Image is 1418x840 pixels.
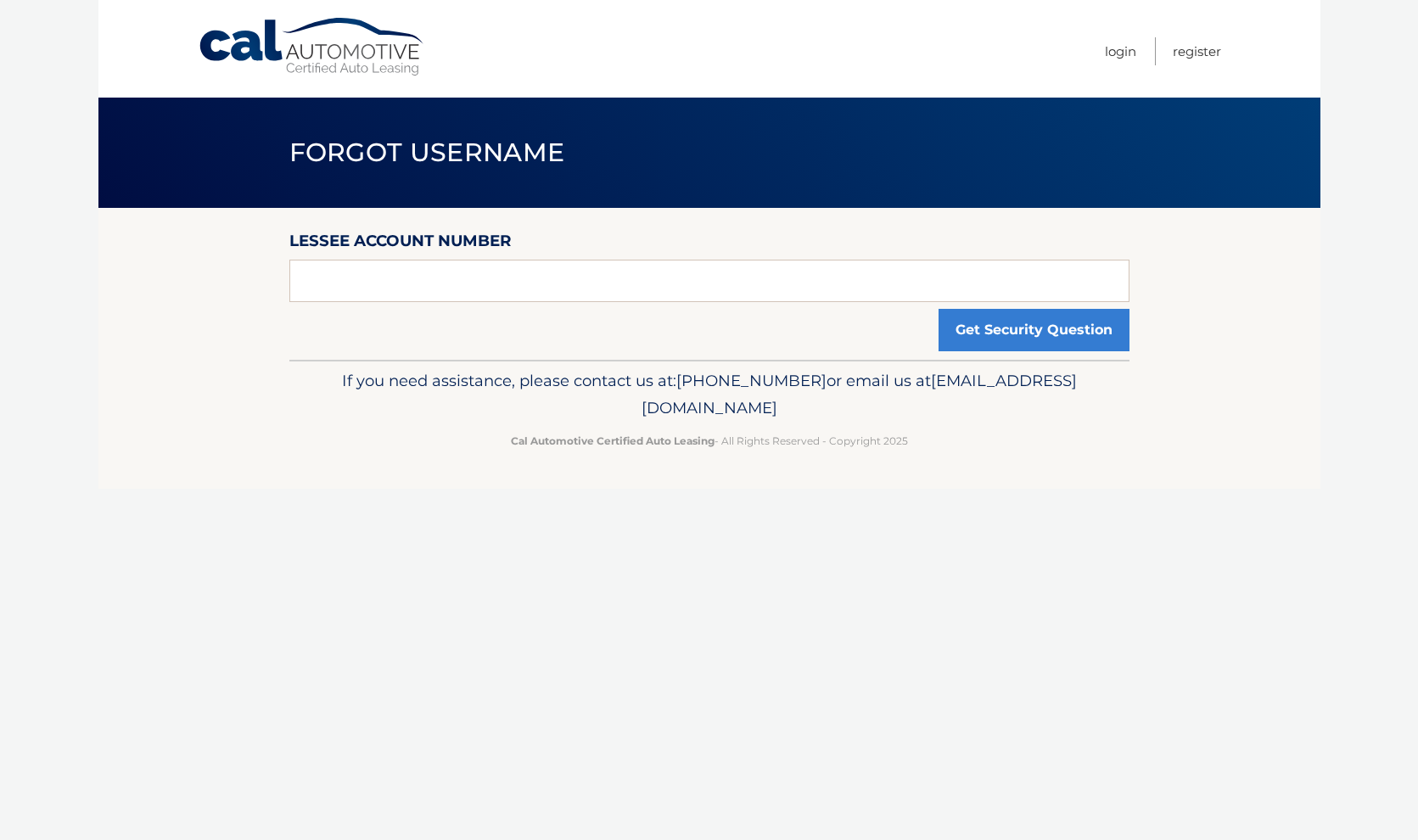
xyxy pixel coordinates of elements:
span: [EMAIL_ADDRESS][DOMAIN_NAME] [642,371,1077,417]
strong: Cal Automotive Certified Auto Leasing [511,434,715,447]
a: Register [1173,37,1221,65]
label: Lessee Account Number [289,228,512,260]
button: Get Security Question [939,309,1129,351]
a: Login [1105,37,1136,65]
span: [PHONE_NUMBER] [676,371,827,390]
a: Cal Automotive [198,17,427,77]
p: If you need assistance, please contact us at: or email us at [300,367,1118,422]
span: Forgot Username [289,137,565,168]
p: - All Rights Reserved - Copyright 2025 [300,432,1118,450]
